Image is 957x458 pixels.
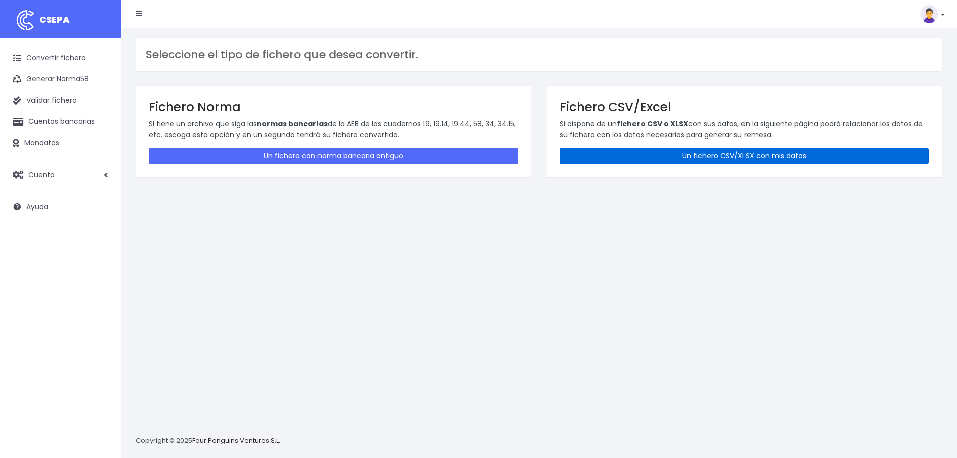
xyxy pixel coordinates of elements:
[257,119,328,129] strong: normas bancarias
[5,133,116,154] a: Mandatos
[146,48,932,61] h3: Seleccione el tipo de fichero que desea convertir.
[560,118,929,141] p: Si dispone de un con sus datos, en la siguiente página podrá relacionar los datos de su fichero c...
[5,48,116,69] a: Convertir fichero
[560,100,929,114] h3: Fichero CSV/Excel
[920,5,938,23] img: profile
[28,169,55,179] span: Cuenta
[39,13,70,26] span: CSEPA
[136,436,282,446] p: Copyright © 2025 .
[617,119,688,129] strong: fichero CSV o XLSX
[13,8,38,33] img: logo
[560,148,929,164] a: Un fichero CSV/XLSX con mis datos
[149,118,518,141] p: Si tiene un archivo que siga las de la AEB de los cuadernos 19, 19.14, 19.44, 58, 34, 34.15, etc....
[5,69,116,90] a: Generar Norma58
[5,164,116,186] a: Cuenta
[5,111,116,132] a: Cuentas bancarias
[26,202,48,212] span: Ayuda
[149,100,518,114] h3: Fichero Norma
[192,436,280,445] a: Four Penguins Ventures S.L.
[149,148,518,164] a: Un fichero con norma bancaria antiguo
[5,196,116,217] a: Ayuda
[5,90,116,111] a: Validar fichero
